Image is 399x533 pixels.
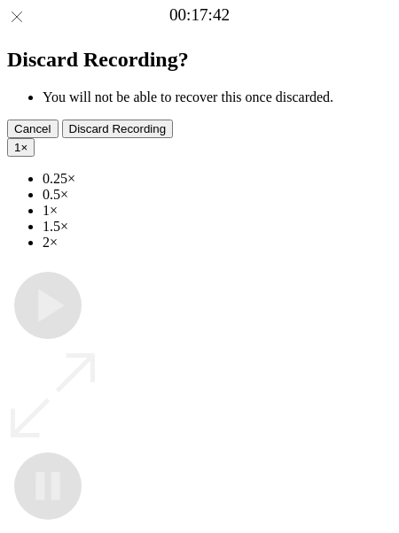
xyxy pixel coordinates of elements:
[43,171,392,187] li: 0.25×
[62,120,174,138] button: Discard Recording
[7,48,392,72] h2: Discard Recording?
[43,203,392,219] li: 1×
[7,120,59,138] button: Cancel
[169,5,230,25] a: 00:17:42
[14,141,20,154] span: 1
[43,235,392,251] li: 2×
[7,138,35,157] button: 1×
[43,187,392,203] li: 0.5×
[43,219,392,235] li: 1.5×
[43,89,392,105] li: You will not be able to recover this once discarded.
